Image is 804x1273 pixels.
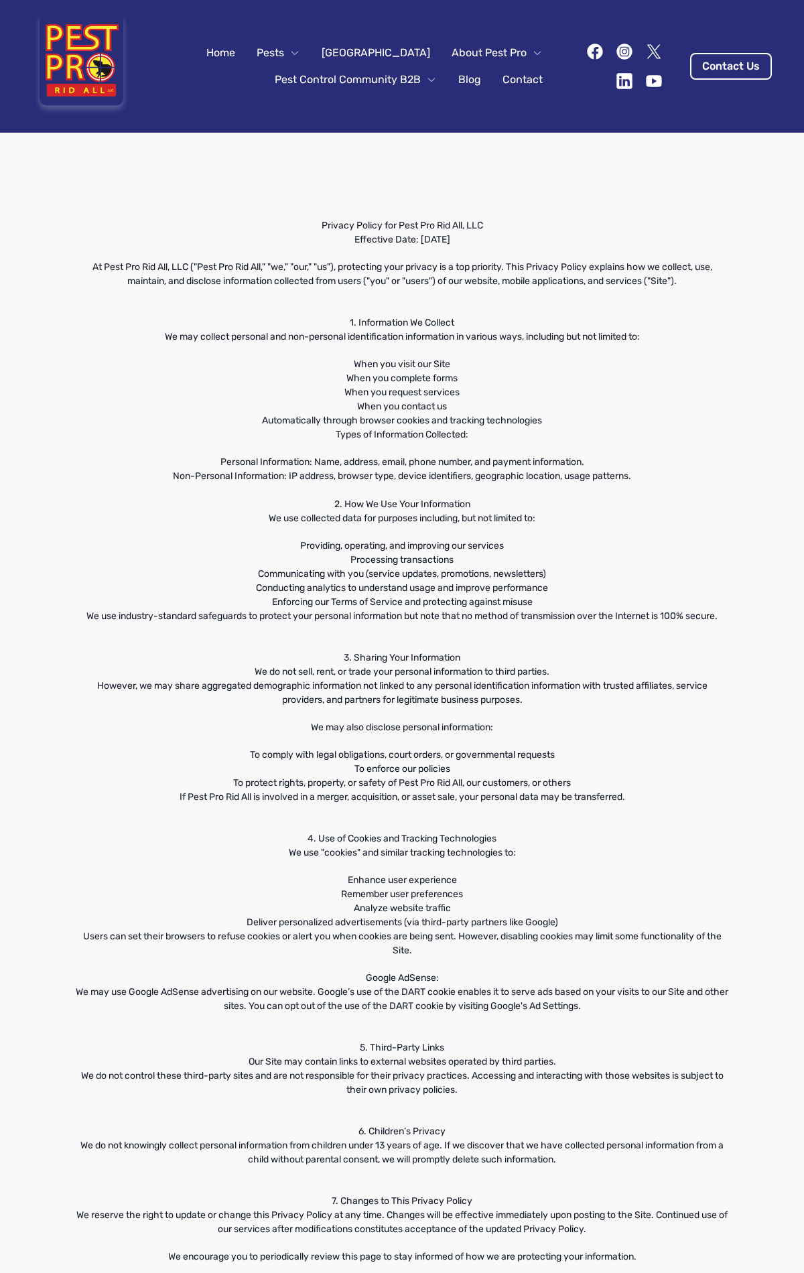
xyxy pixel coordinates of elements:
[314,40,438,66] a: [GEOGRAPHIC_DATA]
[75,1026,729,1097] p: 5. Third-Party Links Our Site may contain links to external websites operated by third parties. W...
[75,720,729,734] p: We may also disclose personal information:
[249,40,308,66] button: Pests
[494,66,551,93] a: Contact
[75,218,729,247] p: Privacy Policy for Pest Pro Rid All, LLC Effective Date: [DATE]
[452,45,527,61] span: About Pest Pro
[75,817,729,860] p: 4. Use of Cookies and Tracking Technologies We use "cookies" and similar tracking technologies to:
[75,1250,729,1264] p: We encourage you to periodically review this page to stay informed of how we are protecting your ...
[75,1180,729,1236] p: 7. Changes to This Privacy Policy We reserve the right to update or change this Privacy Policy at...
[690,53,772,80] a: Contact Us
[275,72,421,88] span: Pest Control Community B2B
[75,748,729,804] p: To comply with legal obligations, court orders, or governmental requests To enforce our policies ...
[450,66,489,93] a: Blog
[198,40,243,66] a: Home
[267,66,445,93] button: Pest Control Community B2B
[75,873,729,957] p: Enhance user experience Remember user preferences Analyze website traffic Deliver personalized ad...
[32,16,131,117] img: Pest Pro Rid All
[257,45,284,61] span: Pests
[75,636,729,707] p: 3. Sharing Your Information We do not sell, rent, or trade your personal information to third par...
[75,455,729,525] p: Personal Information: Name, address, email, phone number, and payment information. Non-Personal I...
[444,40,551,66] button: About Pest Pro
[75,971,729,1013] p: Google AdSense: We may use Google AdSense advertising on our website. Google’s use of the DART co...
[75,301,729,344] p: 1. Information We Collect We may collect personal and non-personal identification information in ...
[75,1110,729,1166] p: 6. Children’s Privacy We do not knowingly collect personal information from children under 13 yea...
[75,357,729,442] p: When you visit our Site When you complete forms When you request services When you contact us Aut...
[75,260,729,288] p: At Pest Pro Rid All, LLC ("Pest Pro Rid All," "we," "our," "us"), protecting your privacy is a to...
[75,539,729,623] p: Providing, operating, and improving our services Processing transactions Communicating with you (...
